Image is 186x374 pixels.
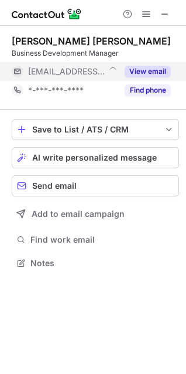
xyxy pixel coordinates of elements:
span: AI write personalized message [32,153,157,162]
img: ContactOut v5.3.10 [12,7,82,21]
span: [EMAIL_ADDRESS][DOMAIN_NAME] [28,66,105,77]
button: Reveal Button [125,66,171,77]
button: AI write personalized message [12,147,179,168]
div: [PERSON_NAME] [PERSON_NAME] [12,35,171,47]
button: save-profile-one-click [12,119,179,140]
span: Notes [30,258,174,268]
button: Send email [12,175,179,196]
span: Add to email campaign [32,209,125,219]
button: Find work email [12,232,179,248]
div: Save to List / ATS / CRM [32,125,159,134]
span: Find work email [30,234,174,245]
button: Add to email campaign [12,203,179,225]
button: Reveal Button [125,84,171,96]
div: Business Development Manager [12,48,179,59]
button: Notes [12,255,179,271]
span: Send email [32,181,77,191]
